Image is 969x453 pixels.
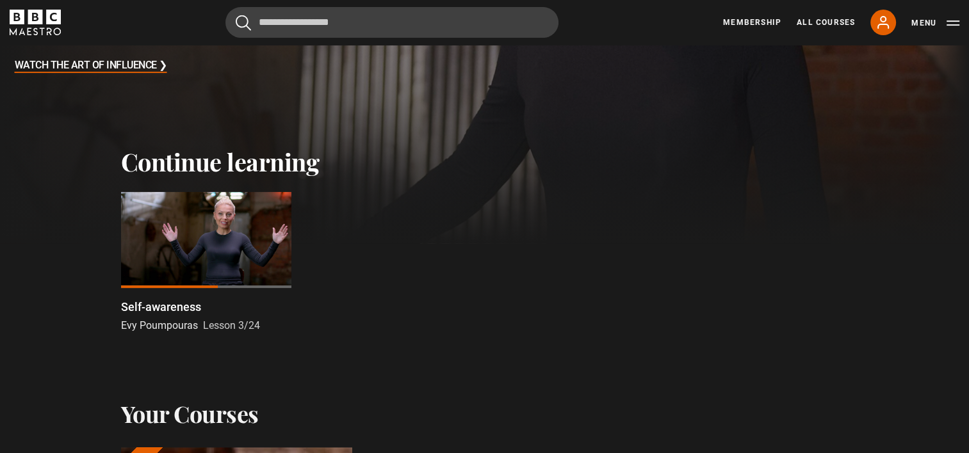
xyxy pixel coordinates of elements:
[121,192,291,333] a: Self-awareness Evy Poumpouras Lesson 3/24
[236,15,251,31] button: Submit the search query
[10,10,61,35] svg: BBC Maestro
[225,7,558,38] input: Search
[203,319,260,331] span: Lesson 3/24
[911,17,959,29] button: Toggle navigation
[121,298,201,315] p: Self-awareness
[121,400,259,427] h2: Your Courses
[121,147,849,177] h2: Continue learning
[15,56,167,75] h3: Watch The Art of Influence ❯
[797,17,855,28] a: All Courses
[121,319,198,331] span: Evy Poumpouras
[723,17,781,28] a: Membership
